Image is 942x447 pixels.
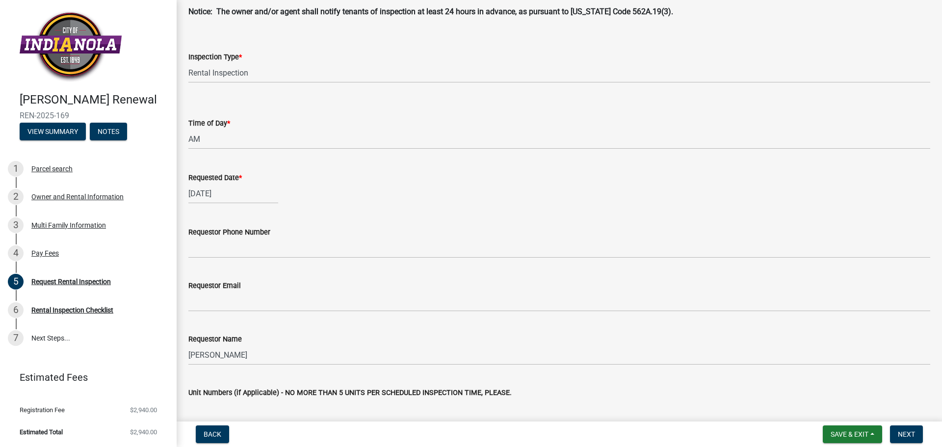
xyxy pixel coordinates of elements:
[823,425,882,443] button: Save & Exit
[204,430,221,438] span: Back
[188,54,242,61] label: Inspection Type
[188,336,242,343] label: Requestor Name
[20,111,157,120] span: REN-2025-169
[8,189,24,205] div: 2
[890,425,923,443] button: Next
[130,429,157,435] span: $2,940.00
[20,407,65,413] span: Registration Fee
[8,368,161,387] a: Estimated Fees
[31,222,106,229] div: Multi Family Information
[31,278,111,285] div: Request Rental Inspection
[8,217,24,233] div: 3
[20,128,86,136] wm-modal-confirm: Summary
[20,93,169,107] h4: [PERSON_NAME] Renewal
[188,120,230,127] label: Time of Day
[8,330,24,346] div: 7
[20,10,122,82] img: City of Indianola, Iowa
[898,430,915,438] span: Next
[8,161,24,177] div: 1
[8,245,24,261] div: 4
[188,229,270,236] label: Requestor Phone Number
[188,390,512,396] label: Unit Numbers (if Applicable) - NO MORE THAN 5 UNITS PER SCHEDULED INSPECTION TIME, PLEASE.
[90,128,127,136] wm-modal-confirm: Notes
[31,307,113,314] div: Rental Inspection Checklist
[196,425,229,443] button: Back
[8,274,24,289] div: 5
[31,165,73,172] div: Parcel search
[20,123,86,140] button: View Summary
[31,193,124,200] div: Owner and Rental Information
[8,302,24,318] div: 6
[130,407,157,413] span: $2,940.00
[188,7,673,16] strong: Notice: The owner and/or agent shall notify tenants of inspection at least 24 hours in advance, a...
[20,429,63,435] span: Estimated Total
[90,123,127,140] button: Notes
[188,283,241,289] label: Requestor Email
[188,175,242,182] label: Requested Date
[188,184,278,204] input: mm/dd/yyyy
[831,430,868,438] span: Save & Exit
[31,250,59,257] div: Pay Fees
